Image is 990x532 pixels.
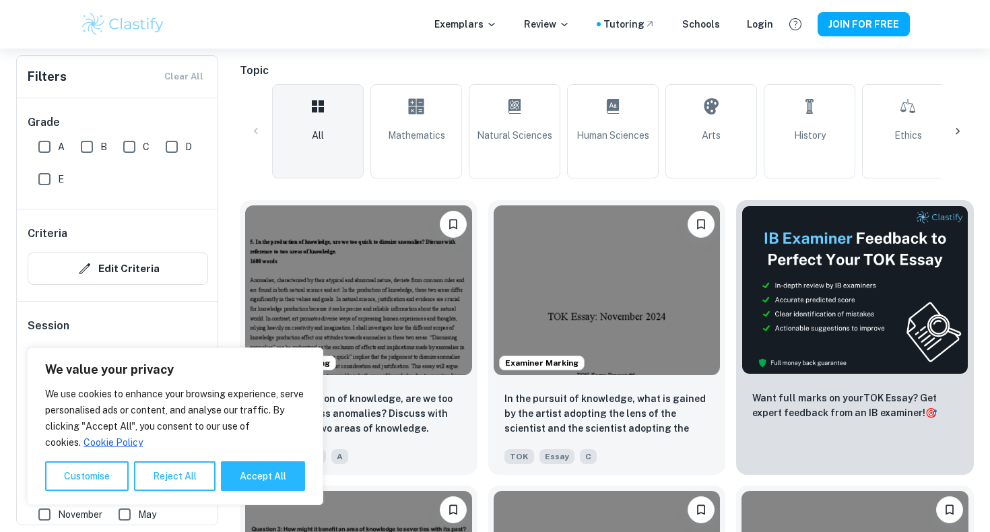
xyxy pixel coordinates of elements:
h6: Grade [28,114,208,131]
span: A [58,139,65,154]
img: Thumbnail [741,205,968,374]
span: A [331,449,348,464]
button: Please log in to bookmark exemplars [440,211,467,238]
span: B [100,139,107,154]
span: Human Sciences [576,128,649,143]
span: E [58,172,64,187]
span: TOK [504,449,534,464]
p: Review [524,17,570,32]
p: We use cookies to enhance your browsing experience, serve personalised ads or content, and analys... [45,386,305,451]
button: JOIN FOR FREE [818,12,910,36]
button: Edit Criteria [28,253,208,285]
button: Accept All [221,461,305,491]
span: All [312,128,324,143]
p: In the production of knowledge, are we too quick to dismiss anomalies? Discuss with reference to ... [256,391,461,436]
button: Reject All [134,461,216,491]
a: Tutoring [603,17,655,32]
a: ThumbnailWant full marks on yourTOK Essay? Get expert feedback from an IB examiner! [736,200,974,475]
img: TOK Essay example thumbnail: In the production of knowledge, are we t [245,205,472,375]
span: Mathematics [388,128,445,143]
h6: Topic [240,63,974,79]
a: Examiner MarkingPlease log in to bookmark exemplarsIn the production of knowledge, are we too qui... [240,200,477,475]
p: We value your privacy [45,362,305,378]
span: Arts [702,128,721,143]
span: Examiner Marking [500,357,584,369]
p: Want full marks on your TOK Essay ? Get expert feedback from an IB examiner! [752,391,958,420]
img: TOK Essay example thumbnail: In the pursuit of knowledge, what is gai [494,205,721,375]
a: Cookie Policy [83,436,143,448]
button: Please log in to bookmark exemplars [688,496,715,523]
button: Please log in to bookmark exemplars [936,496,963,523]
p: Exemplars [434,17,497,32]
button: Please log in to bookmark exemplars [688,211,715,238]
span: November [58,507,102,522]
h6: Session [28,318,208,345]
span: History [794,128,826,143]
div: We value your privacy [27,347,323,505]
span: C [580,449,597,464]
button: Please log in to bookmark exemplars [440,496,467,523]
span: Natural Sciences [477,128,552,143]
img: Clastify logo [80,11,166,38]
span: Essay [539,449,574,464]
p: In the pursuit of knowledge, what is gained by the artist adopting the lens of the scientist and ... [504,391,710,437]
button: Help and Feedback [784,13,807,36]
h6: Criteria [28,226,67,242]
span: D [185,139,192,154]
span: May [138,507,156,522]
h6: Filters [28,67,67,86]
a: Schools [682,17,720,32]
a: Examiner MarkingPlease log in to bookmark exemplarsIn the pursuit of knowledge, what is gained by... [488,200,726,475]
span: 2026 [28,345,208,357]
a: Login [747,17,773,32]
span: Ethics [894,128,922,143]
span: 🎯 [925,407,937,418]
button: Customise [45,461,129,491]
span: C [143,139,150,154]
